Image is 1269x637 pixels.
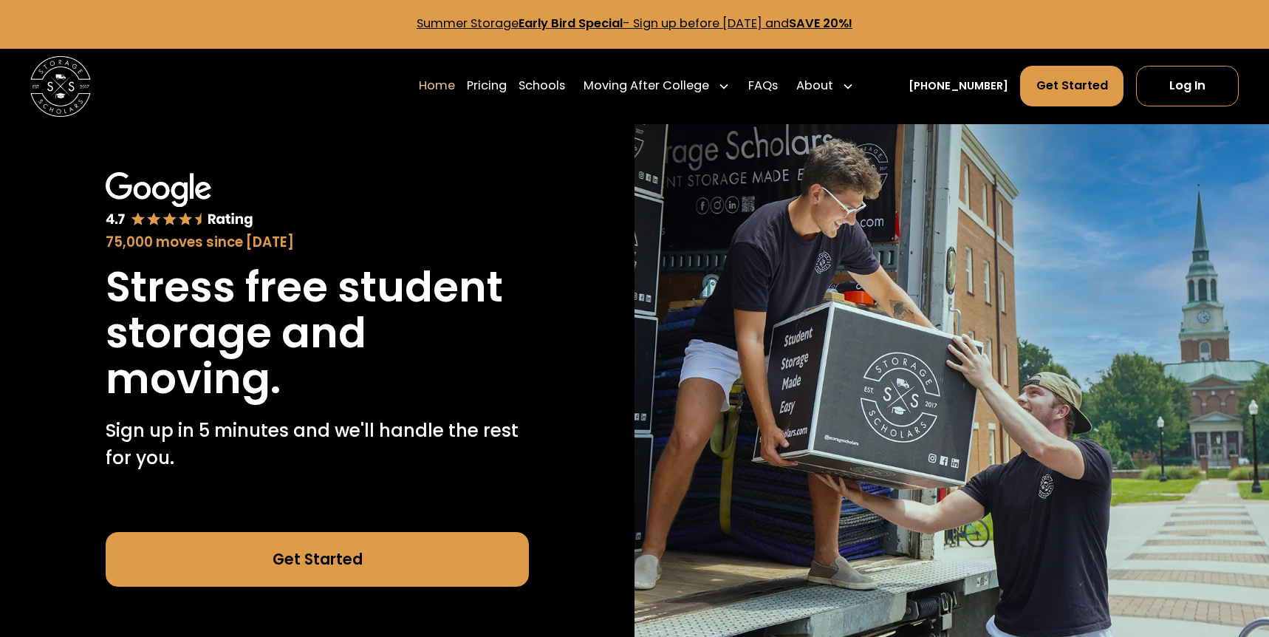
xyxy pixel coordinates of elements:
a: Schools [519,65,565,107]
a: Pricing [467,65,507,107]
p: Sign up in 5 minutes and we'll handle the rest for you. [106,418,530,472]
a: [PHONE_NUMBER] [909,78,1008,95]
img: Storage Scholars main logo [30,56,91,117]
img: Google 4.7 star rating [106,172,254,229]
div: About [796,77,833,95]
div: Moving After College [584,77,709,95]
strong: SAVE 20%! [789,15,852,32]
a: Log In [1136,66,1239,106]
a: Get Started [106,532,530,587]
a: Home [419,65,455,107]
h1: Stress free student storage and moving. [106,265,530,402]
div: 75,000 moves since [DATE] [106,232,530,253]
a: FAQs [748,65,778,107]
a: Summer StorageEarly Bird Special- Sign up before [DATE] andSAVE 20%! [417,15,852,32]
a: Get Started [1020,66,1123,106]
strong: Early Bird Special [519,15,623,32]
